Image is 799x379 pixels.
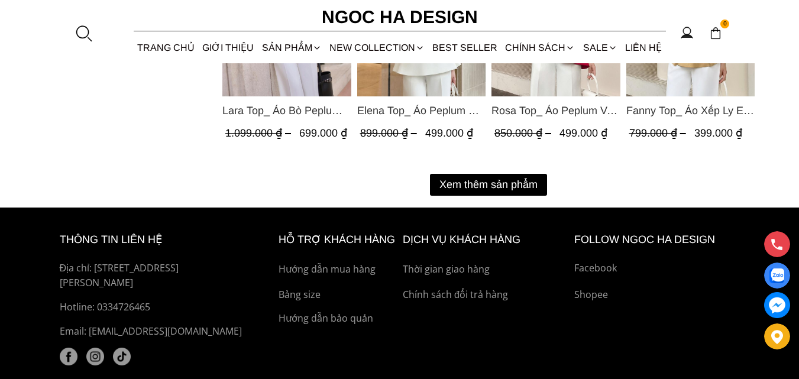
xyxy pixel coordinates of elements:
[222,102,351,119] span: Lara Top_ Áo Bò Peplum Vạt Chép Đính Cúc Mix Cổ Trắng A1058
[574,231,740,248] h6: Follow ngoc ha Design
[491,102,620,119] span: Rosa Top_ Áo Peplum Vai Lệch Xếp Ly Màu Đỏ A1064
[502,32,579,63] div: Chính sách
[574,287,740,303] a: Shopee
[403,287,568,303] a: Chính sách đổi trả hàng
[764,263,790,289] a: Display image
[574,261,740,276] a: Facebook
[357,102,486,119] a: Link to Elena Top_ Áo Peplum Cổ Nhún Màu Trắng A1066
[430,174,547,196] button: Xem thêm sản phẩm
[222,102,351,119] a: Link to Lara Top_ Áo Bò Peplum Vạt Chép Đính Cúc Mix Cổ Trắng A1058
[764,292,790,318] a: messenger
[279,231,397,248] h6: hỗ trợ khách hàng
[403,262,568,277] a: Thời gian giao hàng
[621,32,665,63] a: LIÊN HỆ
[60,261,251,291] p: Địa chỉ: [STREET_ADDRESS][PERSON_NAME]
[720,20,730,29] span: 0
[769,268,784,283] img: Display image
[60,348,77,365] a: facebook (1)
[694,127,742,139] span: 399.000 ₫
[113,348,131,365] a: tiktok
[629,127,688,139] span: 799.000 ₫
[311,3,489,31] a: Ngoc Ha Design
[494,127,554,139] span: 850.000 ₫
[325,32,428,63] a: NEW COLLECTION
[360,127,419,139] span: 899.000 ₫
[60,300,251,315] a: Hotline: 0334726465
[626,102,755,119] span: Fanny Top_ Áo Xếp Ly Eo Sát Nách Màu Bee A1068
[279,311,397,326] a: Hướng dẫn bảo quản
[60,324,251,339] p: Email: [EMAIL_ADDRESS][DOMAIN_NAME]
[425,127,473,139] span: 499.000 ₫
[559,127,607,139] span: 499.000 ₫
[299,127,347,139] span: 699.000 ₫
[491,102,620,119] a: Link to Rosa Top_ Áo Peplum Vai Lệch Xếp Ly Màu Đỏ A1064
[709,27,722,40] img: img-CART-ICON-ksit0nf1
[134,32,199,63] a: TRANG CHỦ
[199,32,258,63] a: GIỚI THIỆU
[357,102,486,119] span: Elena Top_ Áo Peplum Cổ Nhún Màu Trắng A1066
[429,32,502,63] a: BEST SELLER
[60,231,251,248] h6: thông tin liên hệ
[225,127,294,139] span: 1.099.000 ₫
[86,348,104,365] img: instagram
[258,32,325,63] div: SẢN PHẨM
[579,32,621,63] a: SALE
[403,231,568,248] h6: Dịch vụ khách hàng
[279,287,397,303] a: Bảng size
[626,102,755,119] a: Link to Fanny Top_ Áo Xếp Ly Eo Sát Nách Màu Bee A1068
[279,262,397,277] a: Hướng dẫn mua hàng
